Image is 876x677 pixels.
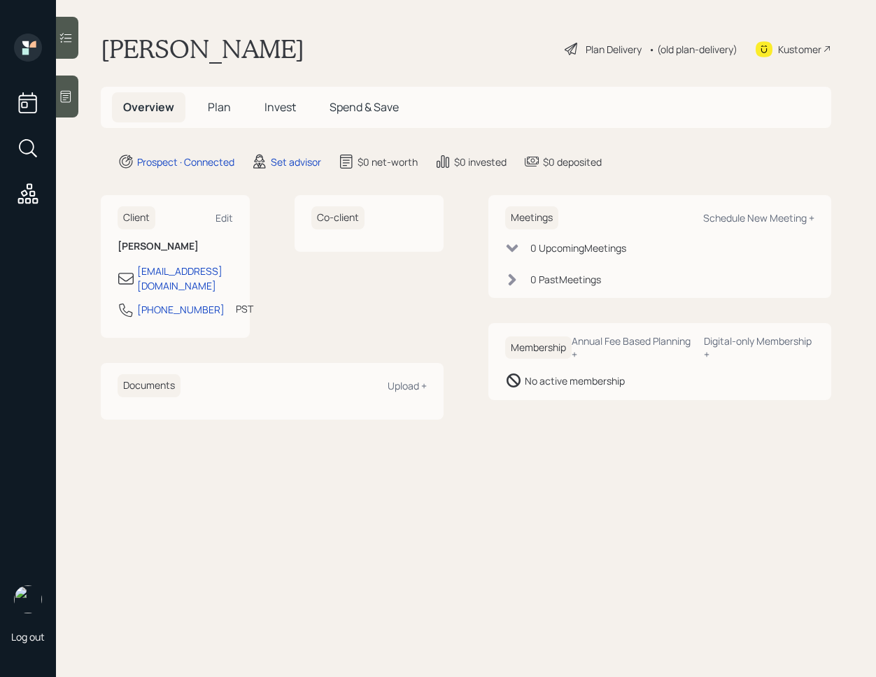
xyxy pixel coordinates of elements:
[649,42,737,57] div: • (old plan-delivery)
[543,155,602,169] div: $0 deposited
[586,42,642,57] div: Plan Delivery
[530,241,626,255] div: 0 Upcoming Meeting s
[236,301,253,316] div: PST
[118,374,181,397] h6: Documents
[118,241,233,252] h6: [PERSON_NAME]
[778,42,821,57] div: Kustomer
[530,272,601,287] div: 0 Past Meeting s
[525,373,625,388] div: No active membership
[137,302,225,317] div: [PHONE_NUMBER]
[330,99,399,115] span: Spend & Save
[123,99,174,115] span: Overview
[505,336,572,359] h6: Membership
[311,206,365,229] h6: Co-client
[14,585,42,613] img: retirable_logo.png
[208,99,231,115] span: Plan
[137,264,233,293] div: [EMAIL_ADDRESS][DOMAIN_NAME]
[704,334,814,361] div: Digital-only Membership +
[264,99,296,115] span: Invest
[388,379,427,392] div: Upload +
[572,334,693,361] div: Annual Fee Based Planning +
[358,155,418,169] div: $0 net-worth
[703,211,814,225] div: Schedule New Meeting +
[11,630,45,643] div: Log out
[454,155,507,169] div: $0 invested
[216,211,233,225] div: Edit
[271,155,321,169] div: Set advisor
[101,34,304,64] h1: [PERSON_NAME]
[137,155,234,169] div: Prospect · Connected
[118,206,155,229] h6: Client
[505,206,558,229] h6: Meetings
